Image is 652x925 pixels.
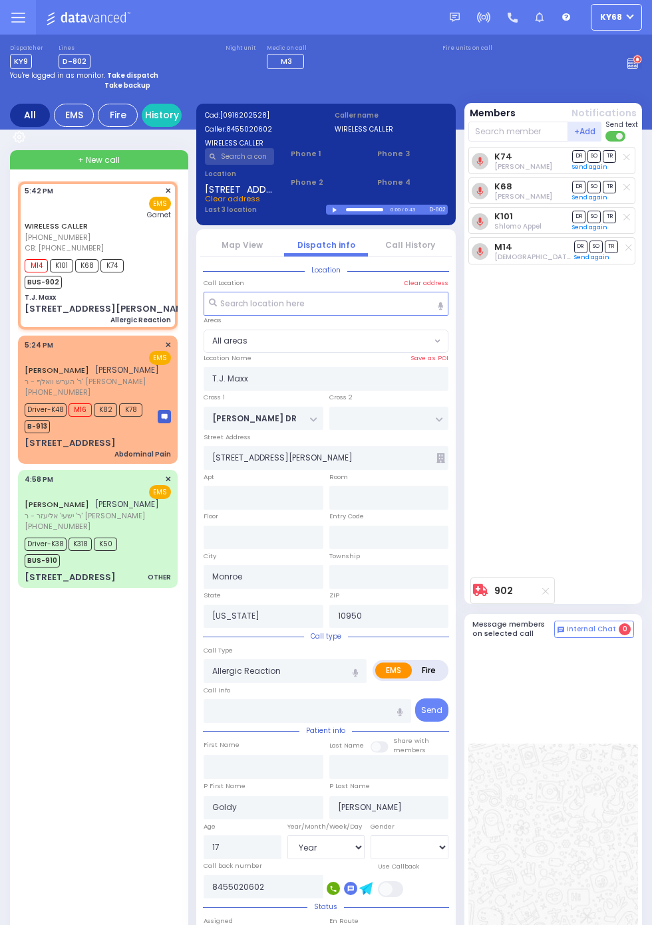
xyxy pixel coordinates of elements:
[307,902,344,912] span: Status
[165,185,171,197] span: ✕
[204,781,245,791] label: P First Name
[75,259,98,272] span: K68
[25,538,67,551] span: Driver-K38
[494,252,632,262] span: Shia Greenfeld
[25,232,90,243] span: [PHONE_NUMBER]
[335,110,448,120] label: Caller name
[148,572,171,582] div: OTHER
[603,150,616,163] span: TR
[25,403,67,417] span: Driver-K48
[377,177,447,188] span: Phone 4
[205,148,275,165] input: Search a contact
[619,623,631,635] span: 0
[329,591,339,600] label: ZIP
[393,736,429,745] small: Share with
[10,45,43,52] label: Dispatcher
[291,148,361,159] span: Phone 1
[25,276,62,289] span: BUS-902
[25,302,193,316] div: [STREET_ADDRESS][PERSON_NAME]
[25,340,53,350] span: 5:24 PM
[204,646,233,655] label: Call Type
[94,403,117,417] span: K82
[567,625,616,634] span: Internal Chat
[329,552,360,561] label: Township
[98,104,138,127] div: Fire
[291,177,361,188] span: Phone 2
[25,571,116,584] div: [STREET_ADDRESS]
[220,110,269,120] span: [0916202528]
[147,210,171,220] span: Garnet
[204,316,222,325] label: Areas
[401,202,404,217] div: /
[572,211,585,223] span: DR
[119,403,142,417] span: K78
[267,45,308,52] label: Medic on call
[305,265,347,275] span: Location
[205,169,275,179] label: Location
[59,54,90,69] span: D-802
[299,726,352,736] span: Patient info
[605,120,638,130] span: Send text
[470,106,516,120] button: Members
[25,186,53,196] span: 5:42 PM
[605,130,627,143] label: Turn off text
[205,183,275,193] span: [STREET_ADDRESS][PERSON_NAME]
[494,161,552,171] span: Mordechai Goldberger
[158,410,171,423] img: message-box.svg
[25,499,89,510] a: [PERSON_NAME]
[574,253,609,261] a: Send again
[204,822,216,831] label: Age
[78,154,120,166] span: + New call
[25,521,90,532] span: [PHONE_NUMBER]
[205,124,318,134] label: Caller:
[390,202,402,217] div: 0:00
[204,433,251,442] label: Street Address
[165,474,171,485] span: ✕
[59,45,90,52] label: Lines
[494,191,552,201] span: Isaac Herskovits
[304,631,348,641] span: Call type
[204,472,214,482] label: Apt
[572,181,585,193] span: DR
[10,54,32,69] span: KY9
[436,453,445,463] span: Other building occupants
[468,122,569,142] input: Search member
[204,278,244,288] label: Call Location
[591,4,642,31] button: ky68
[149,197,171,211] span: EMS
[404,278,448,288] label: Clear address
[205,110,318,120] label: Cad:
[603,181,616,193] span: TR
[204,330,431,353] span: All areas
[50,259,73,272] span: K101
[104,80,150,90] strong: Take backup
[554,621,634,638] button: Internal Chat 0
[204,591,221,600] label: State
[329,781,370,791] label: P Last Name
[429,205,447,215] div: D-802
[205,193,260,204] span: Clear address
[10,104,50,127] div: All
[107,70,158,80] strong: Take dispatch
[100,259,124,272] span: K74
[410,354,448,363] label: Save as POI
[571,106,637,120] button: Notifications
[393,746,426,754] span: members
[297,239,355,251] a: Dispatch info
[149,351,171,365] span: EMS
[371,822,395,831] label: Gender
[54,104,94,127] div: EMS
[603,211,616,223] span: TR
[572,163,607,171] a: Send again
[204,861,262,871] label: Call back number
[212,335,247,347] span: All areas
[378,862,419,871] label: Use Callback
[114,449,171,459] div: Abdominal Pain
[411,663,446,678] label: Fire
[25,554,60,567] span: BUS-910
[204,354,251,363] label: Location Name
[25,243,104,253] span: CB: [PHONE_NUMBER]
[494,152,512,161] a: K74
[222,239,263,251] a: Map View
[204,740,240,750] label: First Name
